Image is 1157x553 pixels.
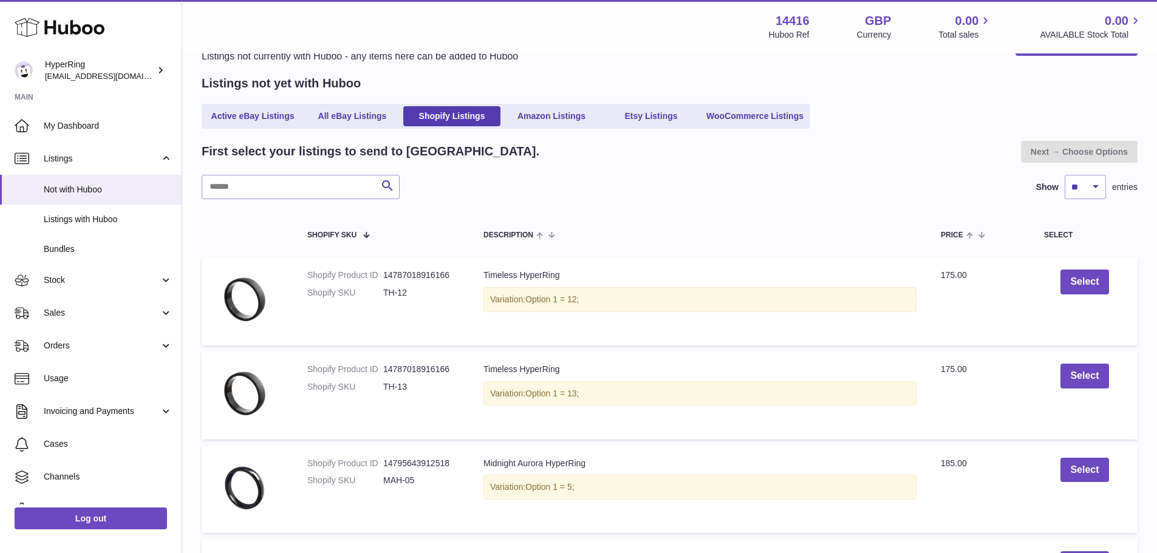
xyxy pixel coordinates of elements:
[15,507,167,529] a: Log out
[44,214,172,225] span: Listings with Huboo
[214,458,275,518] img: black-3-4_6ec31f06-53a6-4569-83f7-8a17509df7a2.webp
[865,13,891,29] strong: GBP
[941,270,967,280] span: 175.00
[383,287,459,299] dd: TH-12
[857,29,892,41] div: Currency
[44,504,172,515] span: Settings
[403,106,500,126] a: Shopify Listings
[769,29,810,41] div: Huboo Ref
[202,50,525,63] p: Listings not currently with Huboo - any items here can be added to Huboo
[1040,29,1142,41] span: AVAILABLE Stock Total
[202,75,361,92] h2: Listings not yet with Huboo
[938,29,992,41] span: Total sales
[44,405,160,417] span: Invoicing and Payments
[483,381,916,406] div: Variation:
[525,388,579,398] span: Option 1 = 13;
[483,270,916,281] div: Timeless HyperRing
[1060,364,1108,388] button: Select
[15,61,33,80] img: internalAdmin-14416@internal.huboo.com
[307,475,383,486] dt: Shopify SKU
[304,106,401,126] a: All eBay Listings
[214,364,275,424] img: Timeless-3-4.webp
[525,294,579,304] span: Option 1 = 12;
[525,482,575,492] span: Option 1 = 5;
[44,471,172,483] span: Channels
[1060,270,1108,294] button: Select
[955,13,979,29] span: 0.00
[383,270,459,281] dd: 14787018916166
[307,364,383,375] dt: Shopify Product ID
[483,364,916,375] div: Timeless HyperRing
[44,373,172,384] span: Usage
[307,270,383,281] dt: Shopify Product ID
[44,307,160,319] span: Sales
[44,438,172,450] span: Cases
[602,106,700,126] a: Etsy Listings
[45,59,154,82] div: HyperRing
[204,106,301,126] a: Active eBay Listings
[44,153,160,165] span: Listings
[44,340,160,351] span: Orders
[202,143,539,160] h2: First select your listings to send to [GEOGRAPHIC_DATA].
[1040,13,1142,41] a: 0.00 AVAILABLE Stock Total
[483,475,916,500] div: Variation:
[938,13,992,41] a: 0.00 Total sales
[214,270,275,330] img: Timeless-3-4.webp
[702,106,808,126] a: WooCommerce Listings
[45,71,179,81] span: [EMAIL_ADDRESS][DOMAIN_NAME]
[307,381,383,393] dt: Shopify SKU
[941,231,963,239] span: Price
[307,287,383,299] dt: Shopify SKU
[503,106,600,126] a: Amazon Listings
[1044,231,1125,239] div: Select
[44,274,160,286] span: Stock
[776,13,810,29] strong: 14416
[483,231,533,239] span: Description
[44,120,172,132] span: My Dashboard
[44,184,172,195] span: Not with Huboo
[483,458,916,469] div: Midnight Aurora HyperRing
[44,243,172,255] span: Bundles
[383,475,459,486] dd: MAH-05
[307,458,383,469] dt: Shopify Product ID
[941,364,967,374] span: 175.00
[483,287,916,312] div: Variation:
[1060,458,1108,483] button: Select
[941,458,967,468] span: 185.00
[383,381,459,393] dd: TH-13
[383,364,459,375] dd: 14787018916166
[307,231,357,239] span: Shopify SKU
[1036,182,1059,193] label: Show
[383,458,459,469] dd: 14795643912518
[1112,182,1138,193] span: entries
[1105,13,1128,29] span: 0.00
